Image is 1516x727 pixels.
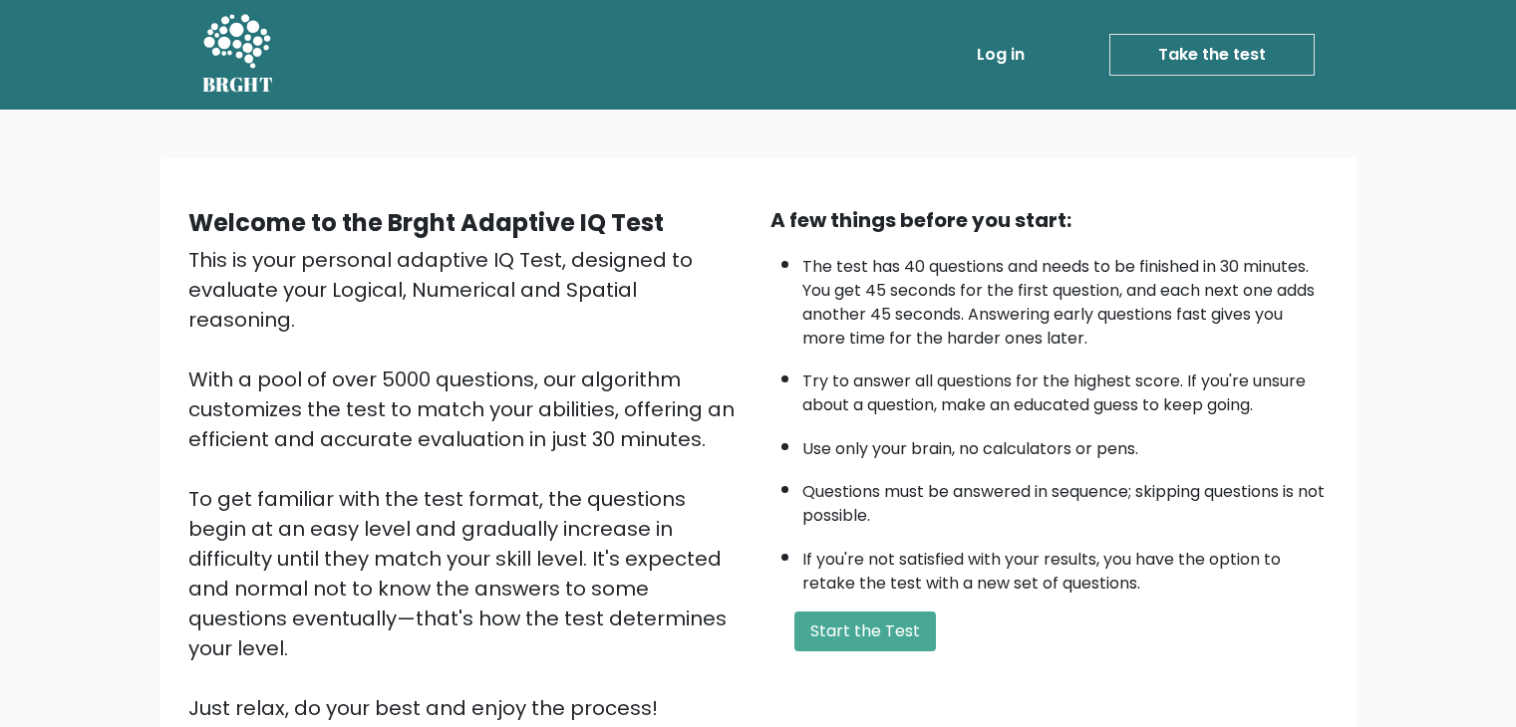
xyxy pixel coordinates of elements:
div: This is your personal adaptive IQ Test, designed to evaluate your Logical, Numerical and Spatial ... [188,245,747,723]
a: Log in [969,35,1033,75]
a: BRGHT [202,8,274,102]
li: Try to answer all questions for the highest score. If you're unsure about a question, make an edu... [802,360,1329,417]
button: Start the Test [794,611,936,651]
b: Welcome to the Brght Adaptive IQ Test [188,206,664,239]
h5: BRGHT [202,73,274,97]
a: Take the test [1109,34,1315,76]
li: Questions must be answered in sequence; skipping questions is not possible. [802,470,1329,528]
li: Use only your brain, no calculators or pens. [802,427,1329,461]
li: The test has 40 questions and needs to be finished in 30 minutes. You get 45 seconds for the firs... [802,245,1329,351]
li: If you're not satisfied with your results, you have the option to retake the test with a new set ... [802,538,1329,596]
div: A few things before you start: [770,205,1329,235]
